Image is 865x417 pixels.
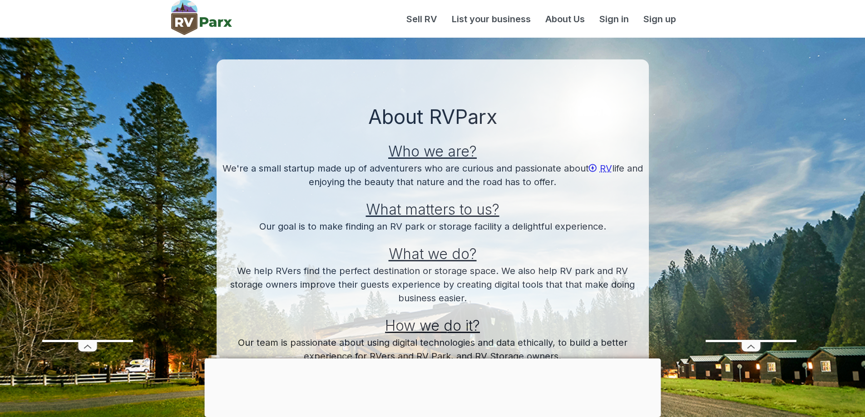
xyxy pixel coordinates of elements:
[220,336,645,363] p: Our team is passionate about using digital technologies and data ethically, to build a better exp...
[204,358,661,415] iframe: Advertisement
[220,131,645,162] h2: Who we are?
[600,163,612,174] span: RV
[399,12,445,26] a: Sell RV
[220,220,645,233] p: Our goal is to make finding an RV park or storage facility a delightful experience.
[636,12,683,26] a: Sign up
[220,233,645,264] h2: What we do?
[220,189,645,220] h2: What matters to us?
[220,305,645,336] h2: How we do it?
[220,103,645,131] h1: About RVParx
[42,68,133,340] iframe: Advertisement
[592,12,636,26] a: Sign in
[706,68,796,340] iframe: Advertisement
[220,162,645,189] p: We're a small startup made up of adventurers who are curious and passionate about life and enjoyi...
[445,12,538,26] a: List your business
[220,264,645,305] p: We help RVers find the perfect destination or storage space. We also help RV park and RV storage ...
[589,163,612,174] a: RV
[538,12,592,26] a: About Us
